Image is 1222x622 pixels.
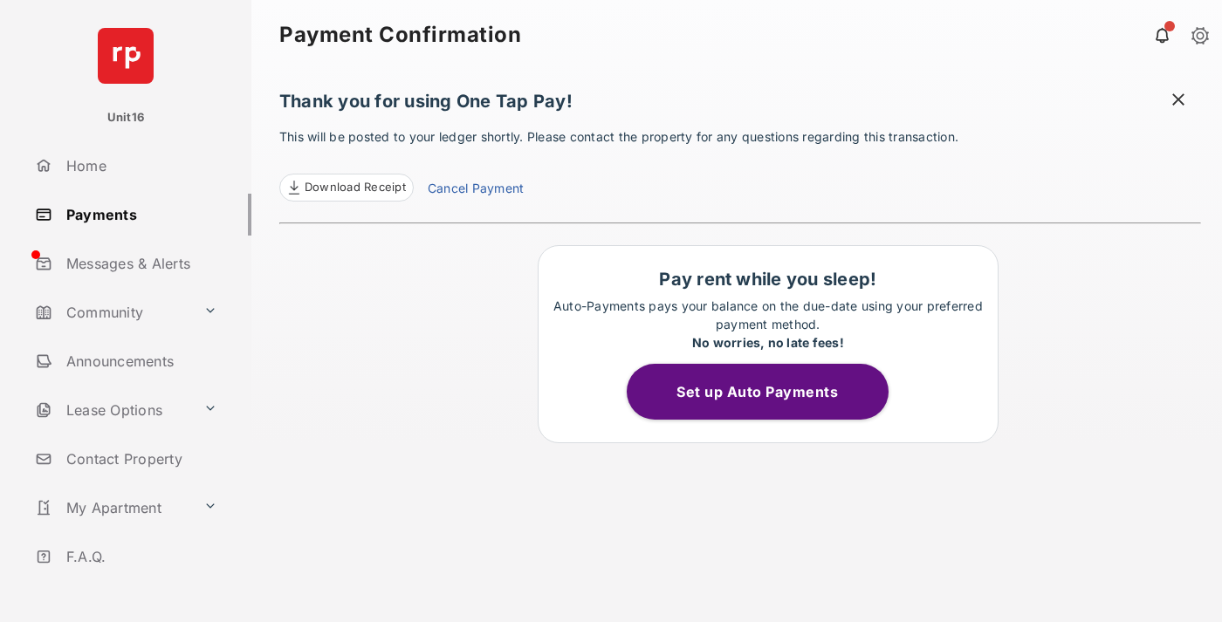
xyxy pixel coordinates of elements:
a: Set up Auto Payments [627,383,910,400]
a: Cancel Payment [428,179,524,202]
a: F.A.Q. [28,536,251,578]
h1: Pay rent while you sleep! [547,269,989,290]
h1: Thank you for using One Tap Pay! [279,91,1201,120]
a: My Apartment [28,487,196,529]
a: Announcements [28,340,251,382]
strong: Payment Confirmation [279,24,521,45]
p: Unit16 [107,109,145,126]
p: Auto-Payments pays your balance on the due-date using your preferred payment method. [547,297,989,352]
a: Messages & Alerts [28,243,251,284]
a: Lease Options [28,389,196,431]
img: svg+xml;base64,PHN2ZyB4bWxucz0iaHR0cDovL3d3dy53My5vcmcvMjAwMC9zdmciIHdpZHRoPSI2NCIgaGVpZ2h0PSI2NC... [98,28,154,84]
button: Set up Auto Payments [627,364,889,420]
a: Home [28,145,251,187]
div: No worries, no late fees! [547,333,989,352]
a: Contact Property [28,438,251,480]
span: Download Receipt [305,179,406,196]
p: This will be posted to your ledger shortly. Please contact the property for any questions regardi... [279,127,1201,202]
a: Payments [28,194,251,236]
a: Download Receipt [279,174,414,202]
a: Community [28,291,196,333]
